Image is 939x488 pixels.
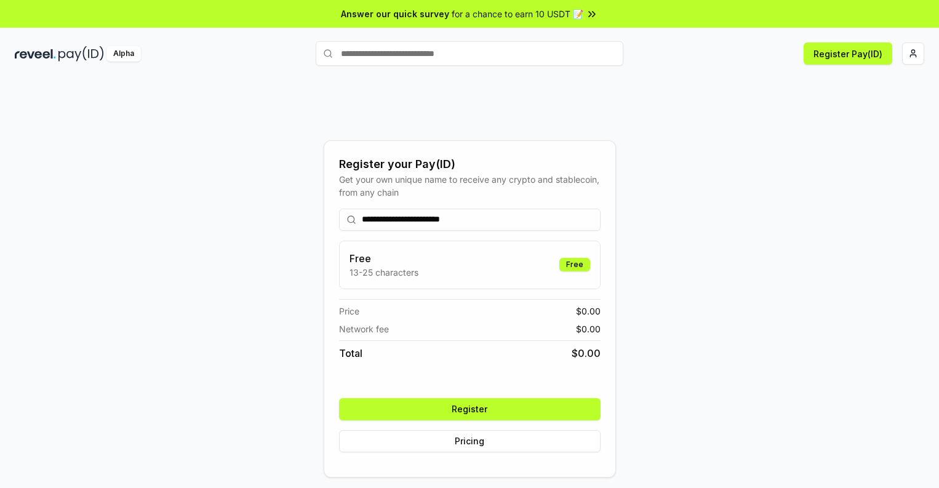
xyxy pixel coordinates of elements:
[58,46,104,62] img: pay_id
[804,42,892,65] button: Register Pay(ID)
[350,251,418,266] h3: Free
[576,305,601,318] span: $ 0.00
[341,7,449,20] span: Answer our quick survey
[559,258,590,271] div: Free
[339,430,601,452] button: Pricing
[572,346,601,361] span: $ 0.00
[350,266,418,279] p: 13-25 characters
[106,46,141,62] div: Alpha
[339,173,601,199] div: Get your own unique name to receive any crypto and stablecoin, from any chain
[452,7,583,20] span: for a chance to earn 10 USDT 📝
[339,322,389,335] span: Network fee
[339,156,601,173] div: Register your Pay(ID)
[576,322,601,335] span: $ 0.00
[339,346,362,361] span: Total
[15,46,56,62] img: reveel_dark
[339,398,601,420] button: Register
[339,305,359,318] span: Price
